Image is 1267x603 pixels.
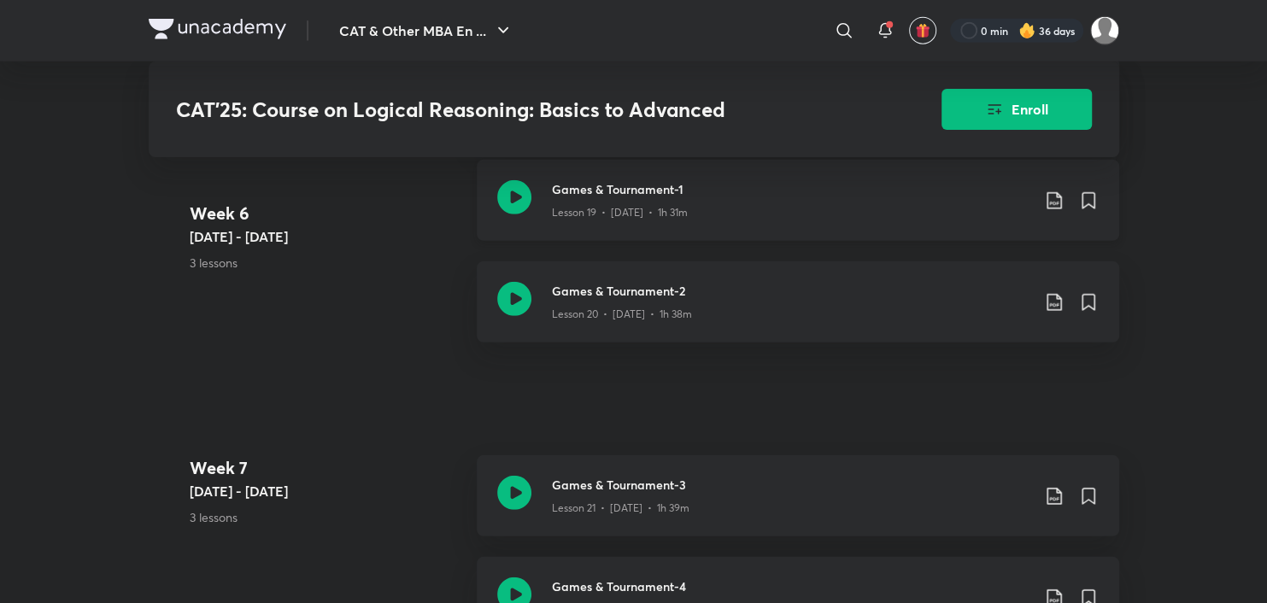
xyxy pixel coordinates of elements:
[190,481,463,501] h5: [DATE] - [DATE]
[552,501,689,516] p: Lesson 21 • [DATE] • 1h 39m
[190,201,463,226] h4: Week 6
[477,261,1119,363] a: Games & Tournament-2Lesson 20 • [DATE] • 1h 38m
[477,455,1119,557] a: Games & Tournament-3Lesson 21 • [DATE] • 1h 39m
[552,205,688,220] p: Lesson 19 • [DATE] • 1h 31m
[552,282,1030,300] h3: Games & Tournament-2
[552,476,1030,494] h3: Games & Tournament-3
[149,19,286,44] a: Company Logo
[190,508,463,526] p: 3 lessons
[1090,16,1119,45] img: Abhishek gupta
[552,577,1030,595] h3: Games & Tournament-4
[909,17,936,44] button: avatar
[552,180,1030,198] h3: Games & Tournament-1
[941,89,1092,130] button: Enroll
[552,307,692,322] p: Lesson 20 • [DATE] • 1h 38m
[477,160,1119,261] a: Games & Tournament-1Lesson 19 • [DATE] • 1h 31m
[190,226,463,247] h5: [DATE] - [DATE]
[1018,22,1035,39] img: streak
[176,97,845,122] h3: CAT'25: Course on Logical Reasoning: Basics to Advanced
[329,14,524,48] button: CAT & Other MBA En ...
[149,19,286,39] img: Company Logo
[190,254,463,272] p: 3 lessons
[190,455,463,481] h4: Week 7
[915,23,930,38] img: avatar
